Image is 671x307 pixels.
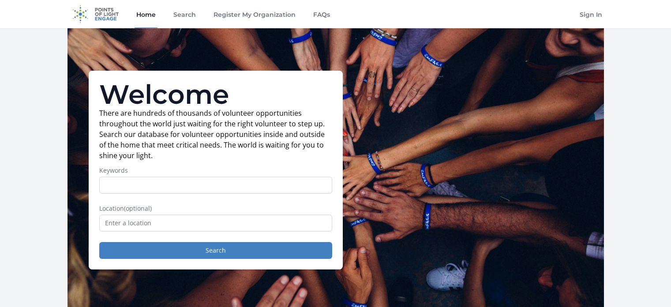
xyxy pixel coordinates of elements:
[99,215,332,231] input: Enter a location
[99,204,332,213] label: Location
[124,204,152,212] span: (optional)
[99,108,332,161] p: There are hundreds of thousands of volunteer opportunities throughout the world just waiting for ...
[99,166,332,175] label: Keywords
[99,242,332,259] button: Search
[99,81,332,108] h1: Welcome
